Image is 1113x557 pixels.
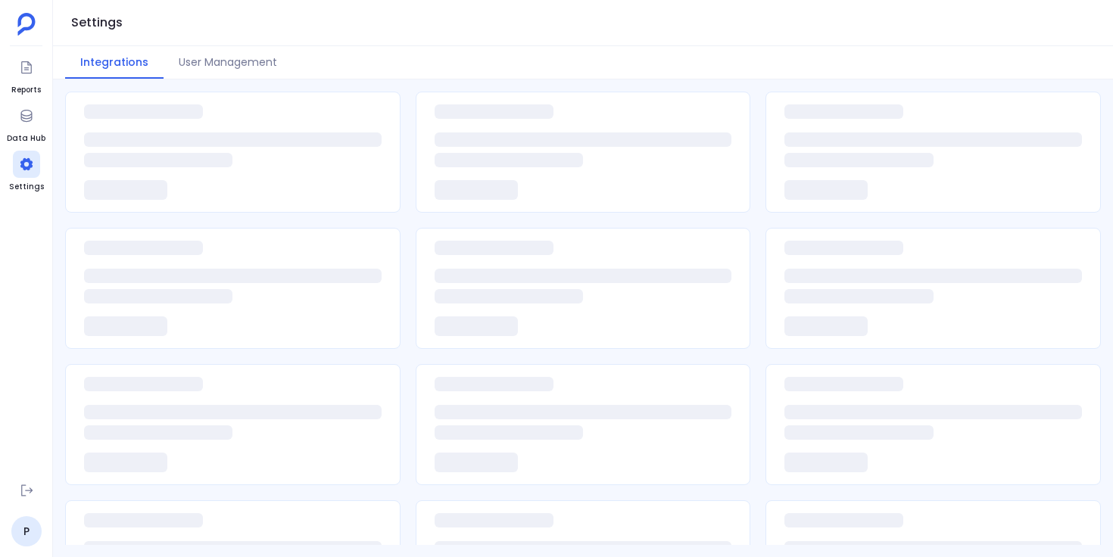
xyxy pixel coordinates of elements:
a: Reports [11,54,41,96]
span: Data Hub [7,132,45,145]
a: P [11,516,42,546]
span: Reports [11,84,41,96]
h1: Settings [71,12,123,33]
img: petavue logo [17,13,36,36]
a: Data Hub [7,102,45,145]
a: Settings [9,151,44,193]
button: Integrations [65,46,164,79]
span: Settings [9,181,44,193]
button: User Management [164,46,292,79]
